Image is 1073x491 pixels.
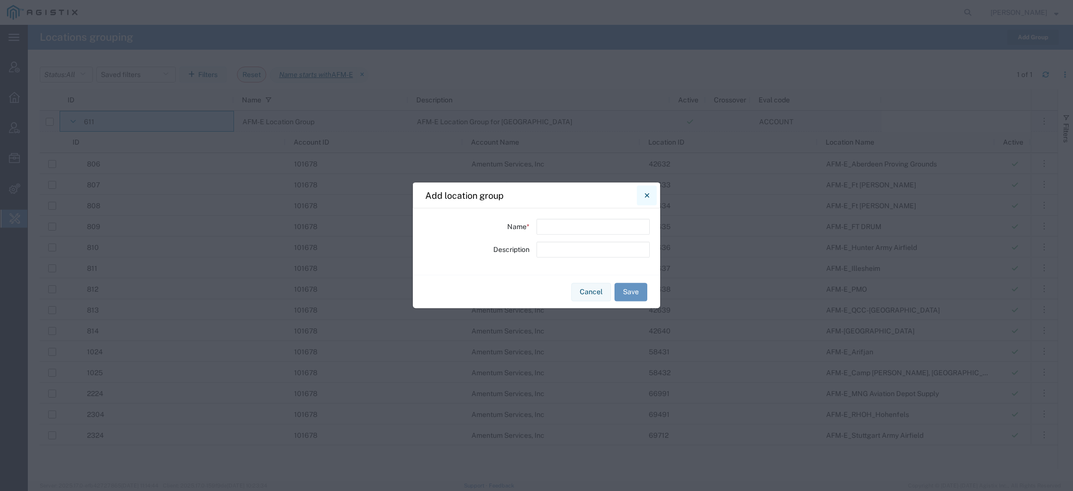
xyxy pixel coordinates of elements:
[425,189,504,202] h4: Add location group
[637,185,657,205] button: Close
[507,219,530,235] label: Name
[614,283,647,301] button: Save
[493,242,530,257] label: Description
[571,283,611,301] button: Cancel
